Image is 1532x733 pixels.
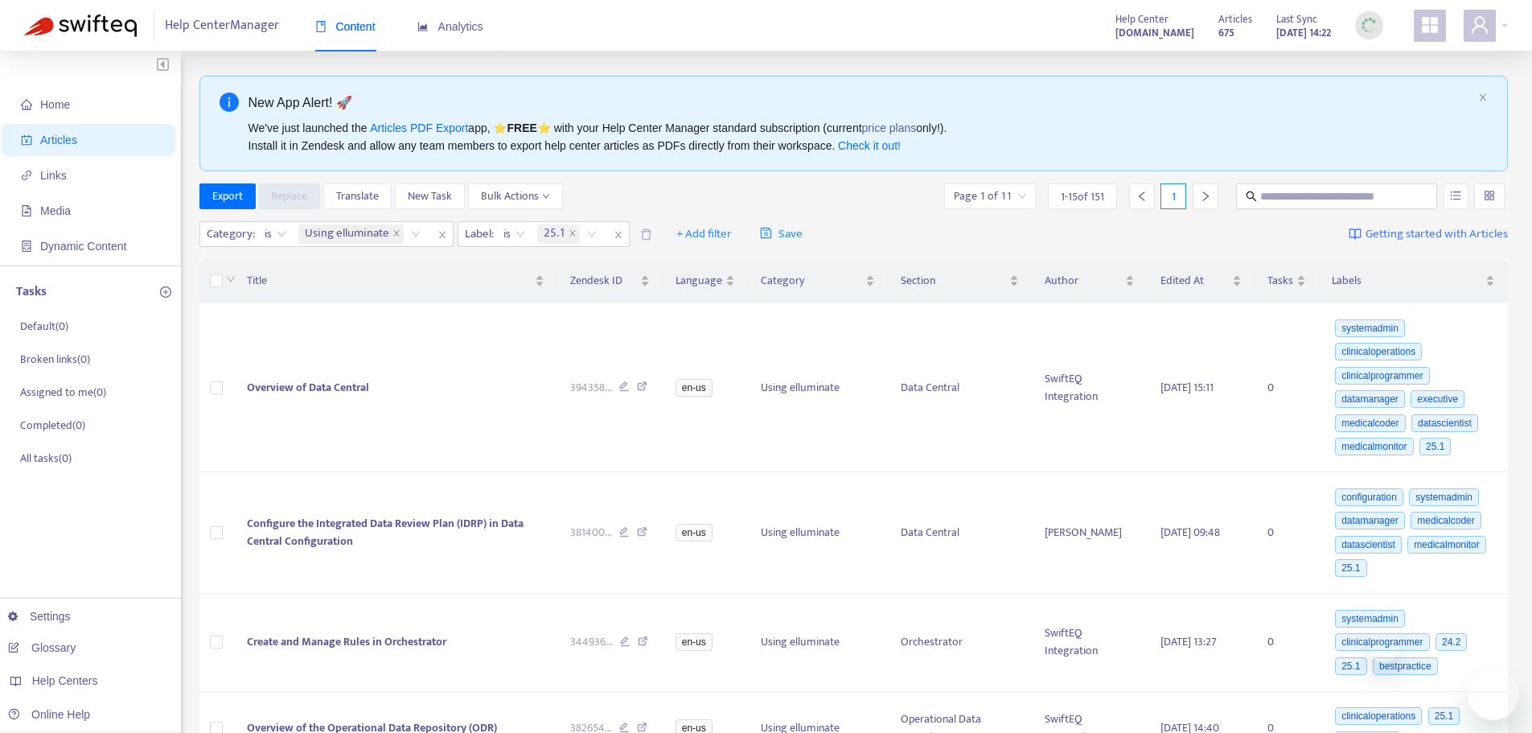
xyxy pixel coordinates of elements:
td: [PERSON_NAME] [1032,472,1148,594]
img: image-link [1349,228,1362,241]
p: All tasks ( 0 ) [20,450,72,467]
span: Help Center [1115,10,1169,28]
p: Broken links ( 0 ) [20,351,90,368]
a: Getting started with Articles [1349,221,1508,247]
span: 25.1 [1428,707,1460,725]
button: unordered-list [1444,183,1468,209]
span: Create and Manage Rules in Orchestrator [247,632,446,651]
span: left [1136,191,1148,202]
a: Articles PDF Export [370,121,468,134]
iframe: Button to launch messaging window [1468,669,1519,720]
button: saveSave [748,221,815,247]
button: Translate [323,183,392,209]
span: Export [212,187,243,205]
span: + Add filter [676,224,732,244]
span: bestpractice [1373,657,1438,675]
span: Title [247,272,532,290]
span: Section [901,272,1006,290]
span: systemadmin [1335,319,1405,337]
span: Author [1045,272,1122,290]
span: medicalmonitor [1407,536,1485,554]
span: datascientist [1335,536,1402,554]
span: systemadmin [1335,610,1405,628]
th: Category [748,259,888,303]
span: 1 - 15 of 151 [1061,188,1104,205]
span: appstore [1420,15,1440,35]
span: Analytics [417,20,483,33]
span: container [21,241,32,252]
span: Bulk Actions [481,187,550,205]
span: 25.1 [1335,559,1366,577]
span: link [21,170,32,181]
span: Edited At [1160,272,1229,290]
span: medicalmonitor [1335,438,1413,455]
span: [DATE] 09:48 [1160,523,1220,542]
span: Links [40,169,67,182]
span: 25.1 [537,224,580,244]
span: account-book [21,134,32,146]
span: close [608,225,629,245]
span: datascientist [1411,414,1478,432]
span: down [542,192,550,200]
span: configuration [1335,488,1403,506]
button: close [1478,93,1488,103]
span: Content [315,20,376,33]
td: Using elluminate [748,472,888,594]
th: Edited At [1148,259,1255,303]
span: Language [676,272,722,290]
strong: [DATE] 14:22 [1276,24,1331,42]
span: [DATE] 13:27 [1160,632,1217,651]
td: SwiftEQ Integration [1032,303,1148,472]
strong: [DOMAIN_NAME] [1115,24,1194,42]
span: Using elluminate [298,224,404,244]
iframe: Close message [1368,630,1400,662]
button: Export [199,183,256,209]
p: Default ( 0 ) [20,318,68,335]
span: is [265,222,286,246]
span: close [569,229,577,239]
span: area-chart [417,21,429,32]
a: Settings [8,610,71,623]
span: medicalcoder [1335,414,1405,432]
span: Articles [1218,10,1252,28]
span: Last Sync [1276,10,1317,28]
span: Category [761,272,862,290]
span: clinicaloperations [1335,343,1422,360]
a: Online Help [8,708,90,721]
span: Zendesk ID [570,272,637,290]
span: unordered-list [1450,190,1461,201]
td: Using elluminate [748,594,888,692]
span: Translate [336,187,379,205]
span: systemadmin [1409,488,1479,506]
button: New Task [395,183,465,209]
span: search [1246,191,1257,202]
span: plus-circle [160,286,171,298]
strong: 675 [1218,24,1234,42]
span: Labels [1332,272,1482,290]
td: Orchestrator [888,594,1032,692]
span: Help Center Manager [165,10,279,41]
span: Overview of Data Central [247,378,369,397]
span: 381400 ... [570,524,612,542]
span: file-image [21,205,32,216]
span: 25.1 [544,224,565,244]
a: [DOMAIN_NAME] [1115,23,1194,42]
span: clinicalprogrammer [1335,633,1429,651]
th: Title [234,259,557,303]
span: Configure the Integrated Data Review Plan (IDRP) in Data Central Configuration [247,514,524,550]
span: Media [40,204,71,217]
span: [DATE] 15:11 [1160,378,1214,397]
th: Tasks [1255,259,1319,303]
span: 25.1 [1335,657,1366,675]
a: Glossary [8,641,76,654]
td: Data Central [888,303,1032,472]
td: 0 [1255,594,1319,692]
span: right [1200,191,1211,202]
span: Label : [458,222,496,246]
span: down [226,274,236,284]
span: clinicalprogrammer [1335,367,1429,385]
span: en-us [676,379,713,397]
span: info-circle [220,93,239,112]
span: datamanager [1335,390,1405,408]
td: 0 [1255,472,1319,594]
